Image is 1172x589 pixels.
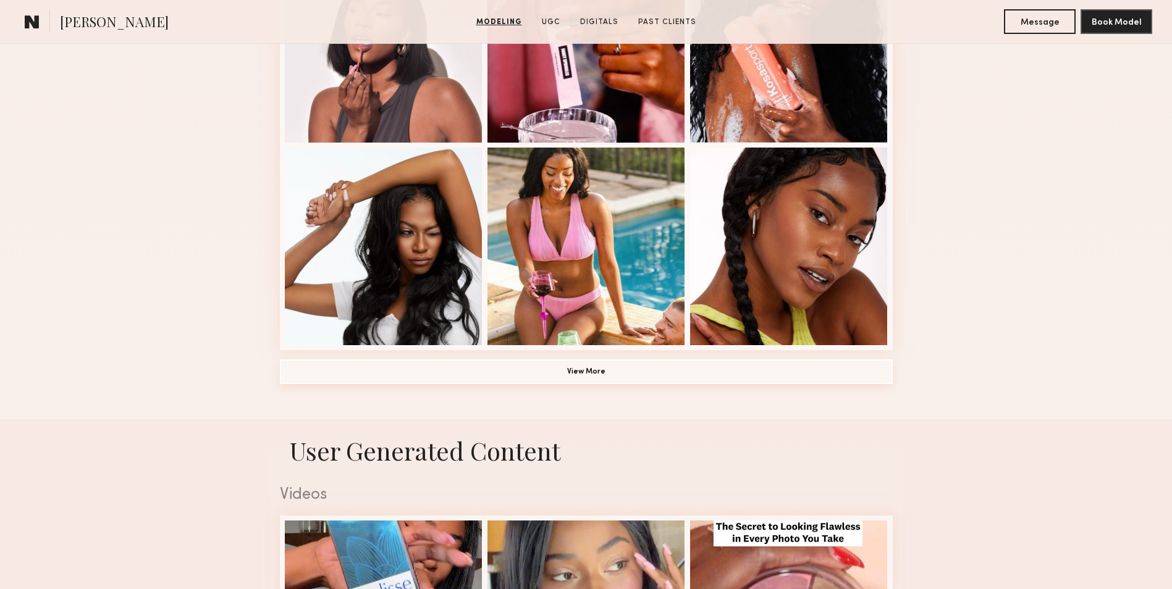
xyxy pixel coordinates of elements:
span: [PERSON_NAME] [60,12,169,34]
div: Videos [280,487,893,503]
a: UGC [537,17,565,28]
a: Digitals [575,17,623,28]
a: Book Model [1081,16,1152,27]
a: Modeling [471,17,527,28]
h1: User Generated Content [270,434,903,467]
button: View More [280,359,893,384]
a: Past Clients [633,17,701,28]
button: Message [1004,9,1076,34]
button: Book Model [1081,9,1152,34]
